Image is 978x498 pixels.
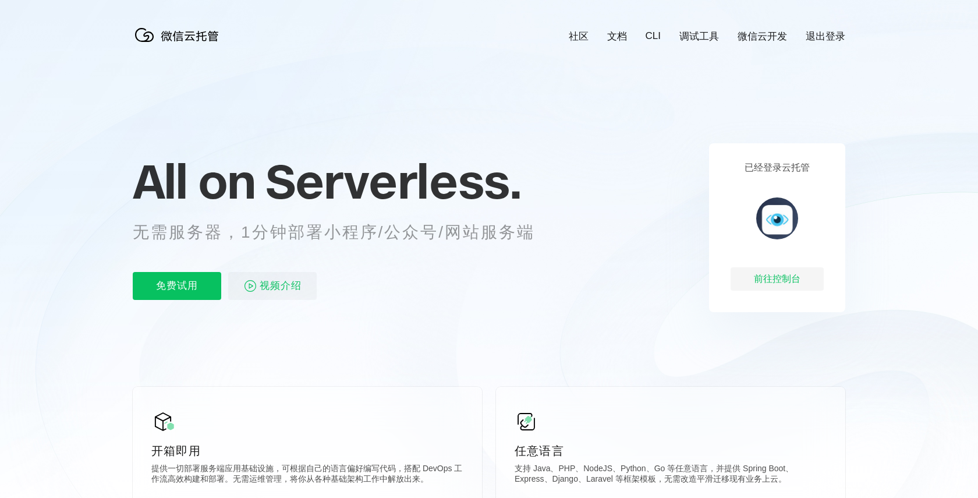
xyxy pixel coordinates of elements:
p: 无需服务器，1分钟部署小程序/公众号/网站服务端 [133,221,557,244]
span: 视频介绍 [260,272,302,300]
a: 微信云开发 [738,30,787,43]
p: 开箱即用 [151,443,463,459]
p: 任意语言 [515,443,827,459]
p: 免费试用 [133,272,221,300]
p: 提供一切部署服务端应用基础设施，可根据自己的语言偏好编写代码，搭配 DevOps 工作流高效构建和部署。无需运维管理，将你从各种基础架构工作中解放出来。 [151,464,463,487]
a: 社区 [569,30,589,43]
div: 前往控制台 [731,267,824,291]
a: CLI [646,30,661,42]
a: 文档 [607,30,627,43]
p: 支持 Java、PHP、NodeJS、Python、Go 等任意语言，并提供 Spring Boot、Express、Django、Laravel 等框架模板，无需改造平滑迁移现有业务上云。 [515,464,827,487]
a: 退出登录 [806,30,845,43]
span: All on [133,152,254,210]
p: 已经登录云托管 [745,162,810,174]
img: video_play.svg [243,279,257,293]
a: 调试工具 [679,30,719,43]
span: Serverless. [265,152,521,210]
a: 微信云托管 [133,38,226,48]
img: 微信云托管 [133,23,226,47]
